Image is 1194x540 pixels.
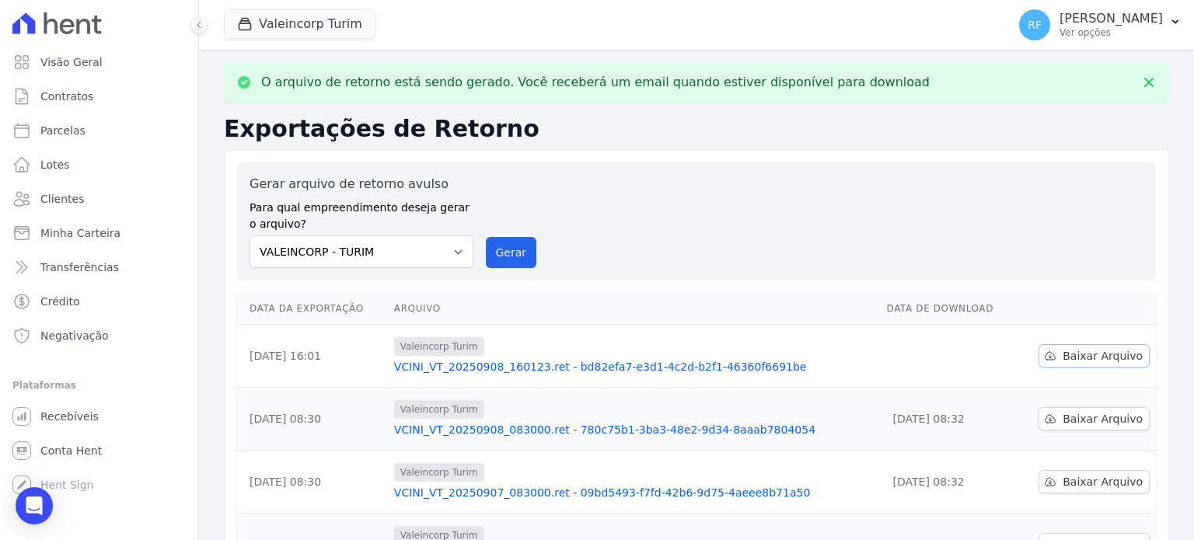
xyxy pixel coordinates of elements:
[881,388,1016,451] td: [DATE] 08:32
[40,443,102,458] span: Conta Hent
[40,260,119,275] span: Transferências
[12,376,186,395] div: Plataformas
[1039,470,1150,493] a: Baixar Arquivo
[394,400,484,419] span: Valeincorp Turim
[6,81,192,112] a: Contratos
[1007,3,1194,47] button: RF [PERSON_NAME] Ver opções
[394,422,875,437] a: VCINI_VT_20250908_083000.ret - 780c75b1-3ba3-48e2-9d34-8aaab7804054
[6,149,192,180] a: Lotes
[1039,344,1150,368] a: Baixar Arquivo
[40,294,80,309] span: Crédito
[40,54,103,70] span: Visão Geral
[1063,411,1143,427] span: Baixar Arquivo
[6,183,192,214] a: Clientes
[16,487,53,524] div: Open Intercom Messenger
[40,225,120,241] span: Minha Carteira
[250,193,473,232] label: Para qual empreendimento deseja gerar o arquivo?
[237,293,388,325] th: Data da Exportação
[1060,11,1163,26] p: [PERSON_NAME]
[224,9,375,39] button: Valeincorp Turim
[394,337,484,356] span: Valeincorp Turim
[1063,474,1143,489] span: Baixar Arquivo
[6,252,192,283] a: Transferências
[6,435,192,466] a: Conta Hent
[6,115,192,146] a: Parcelas
[394,359,875,375] a: VCINI_VT_20250908_160123.ret - bd82efa7-e3d1-4c2d-b2f1-46360f6691be
[6,320,192,351] a: Negativação
[486,237,537,268] button: Gerar
[40,89,93,104] span: Contratos
[6,47,192,78] a: Visão Geral
[261,75,930,90] p: O arquivo de retorno está sendo gerado. Você receberá um email quando estiver disponível para dow...
[237,388,388,451] td: [DATE] 08:30
[250,175,473,193] label: Gerar arquivo de retorno avulso
[40,328,109,343] span: Negativação
[388,293,881,325] th: Arquivo
[881,451,1016,514] td: [DATE] 08:32
[881,293,1016,325] th: Data de Download
[224,115,1169,143] h2: Exportações de Retorno
[1039,407,1150,430] a: Baixar Arquivo
[40,123,86,138] span: Parcelas
[40,191,84,207] span: Clientes
[394,463,484,482] span: Valeincorp Turim
[6,286,192,317] a: Crédito
[1060,26,1163,39] p: Ver opções
[237,325,388,388] td: [DATE] 16:01
[1028,19,1042,30] span: RF
[6,401,192,432] a: Recebíveis
[40,157,70,172] span: Lotes
[6,218,192,249] a: Minha Carteira
[1063,348,1143,364] span: Baixar Arquivo
[237,451,388,514] td: [DATE] 08:30
[394,485,875,500] a: VCINI_VT_20250907_083000.ret - 09bd5493-f7fd-42b6-9d75-4aeee8b71a50
[40,409,99,424] span: Recebíveis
